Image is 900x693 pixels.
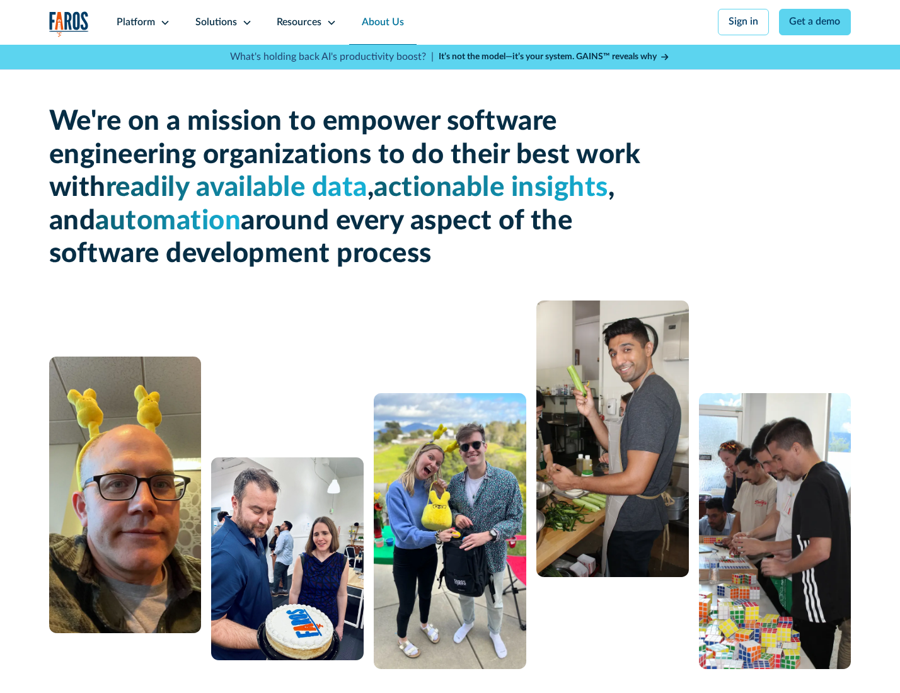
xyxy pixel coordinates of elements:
span: readily available data [106,174,367,202]
img: A man and a woman standing next to each other. [374,393,526,669]
div: Solutions [195,15,237,30]
img: A man with glasses and a bald head wearing a yellow bunny headband. [49,357,202,634]
span: actionable insights [374,174,608,202]
h1: We're on a mission to empower software engineering organizations to do their best work with , , a... [49,105,650,271]
a: Get a demo [779,9,851,35]
img: 5 people constructing a puzzle from Rubik's cubes [699,393,851,669]
span: automation [95,207,241,235]
strong: It’s not the model—it’s your system. GAINS™ reveals why [439,52,657,61]
div: Platform [117,15,155,30]
p: What's holding back AI's productivity boost? | [230,50,434,65]
a: home [49,11,89,37]
a: Sign in [718,9,769,35]
div: Resources [277,15,321,30]
img: man cooking with celery [536,301,689,577]
img: Logo of the analytics and reporting company Faros. [49,11,89,37]
a: It’s not the model—it’s your system. GAINS™ reveals why [439,50,671,64]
